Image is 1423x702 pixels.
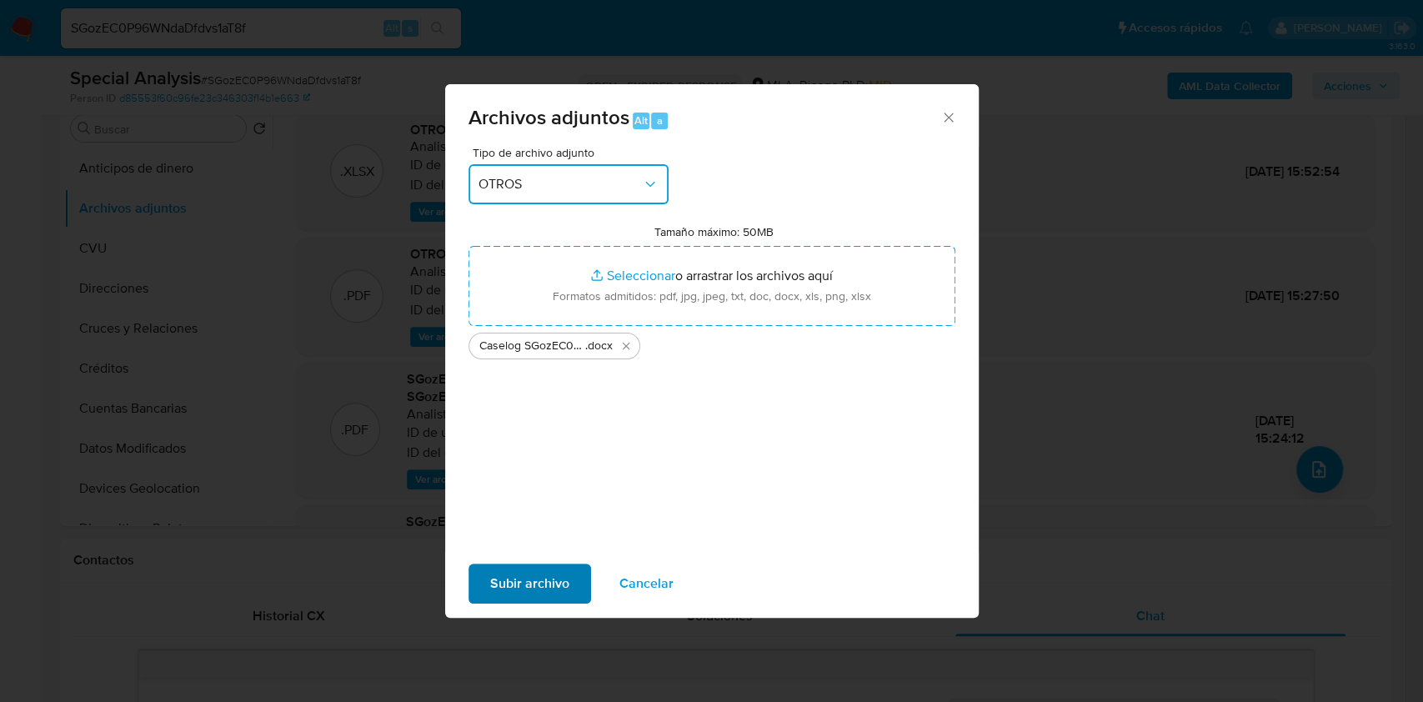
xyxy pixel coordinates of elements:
[468,164,669,204] button: OTROS
[468,103,629,132] span: Archivos adjuntos
[473,147,673,158] span: Tipo de archivo adjunto
[634,113,648,128] span: Alt
[619,565,674,602] span: Cancelar
[468,564,591,604] button: Subir archivo
[585,338,613,354] span: .docx
[616,336,636,356] button: Eliminar Caselog SGozEC0P96WNdaDfdvs1aT8f_2025_10_14_14_50_18.docx
[598,564,695,604] button: Cancelar
[479,176,642,193] span: OTROS
[657,113,663,128] span: a
[654,224,774,239] label: Tamaño máximo: 50MB
[479,338,585,354] span: Caselog SGozEC0P96WNdaDfdvs1aT8f_2025_10_14_14_50_18
[940,109,955,124] button: Cerrar
[468,326,955,359] ul: Archivos seleccionados
[490,565,569,602] span: Subir archivo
